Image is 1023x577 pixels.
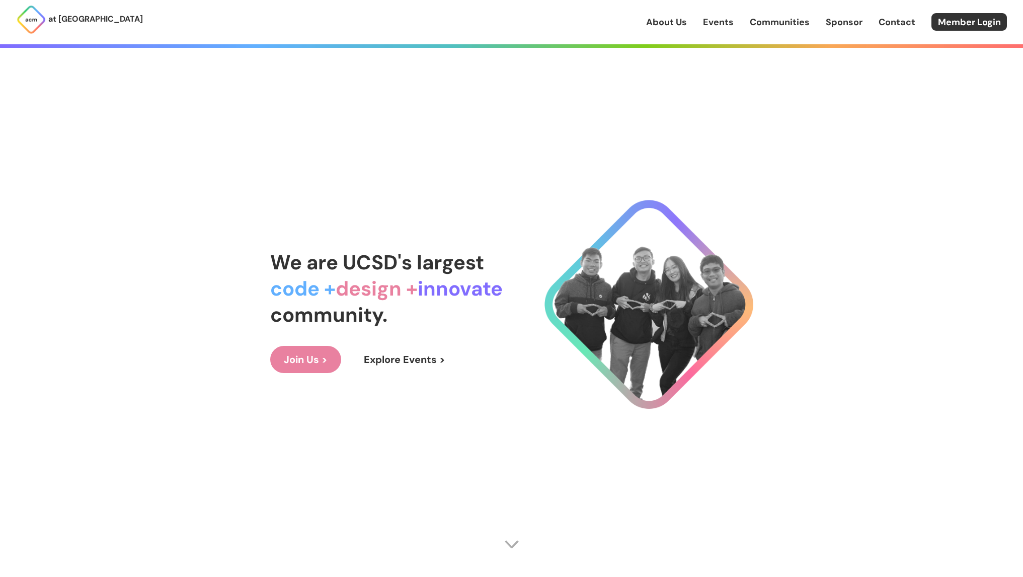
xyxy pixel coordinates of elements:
[270,346,341,373] a: Join Us >
[931,13,1007,31] a: Member Login
[646,16,687,29] a: About Us
[418,275,503,302] span: innovate
[336,275,418,302] span: design +
[879,16,915,29] a: Contact
[703,16,734,29] a: Events
[48,13,143,26] p: at [GEOGRAPHIC_DATA]
[504,537,519,552] img: Scroll Arrow
[270,302,387,328] span: community.
[270,275,336,302] span: code +
[826,16,862,29] a: Sponsor
[270,249,484,275] span: We are UCSD's largest
[750,16,810,29] a: Communities
[16,5,46,35] img: ACM Logo
[544,200,753,409] img: Cool Logo
[350,346,459,373] a: Explore Events >
[16,5,143,35] a: at [GEOGRAPHIC_DATA]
